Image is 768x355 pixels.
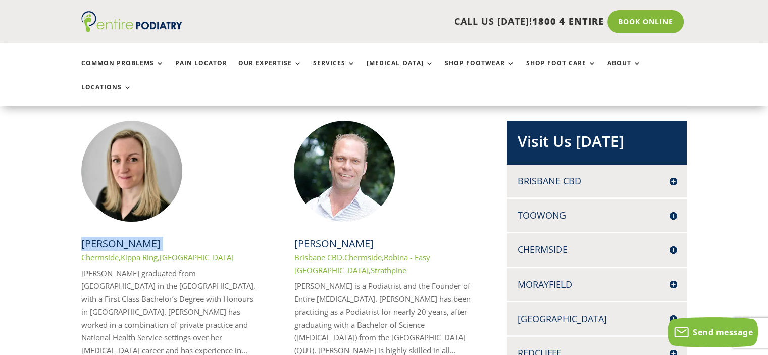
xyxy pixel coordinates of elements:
a: Kippa Ring [121,252,158,262]
h4: Chermside [517,243,677,256]
a: Chermside [344,252,381,262]
a: Common Problems [81,60,164,81]
p: CALL US [DATE]! [221,15,604,28]
a: Entire Podiatry [81,24,182,34]
button: Send message [668,317,758,347]
a: [PERSON_NAME] [81,237,161,250]
a: Brisbane CBD [294,252,342,262]
a: [MEDICAL_DATA] [367,60,434,81]
a: [PERSON_NAME] [294,237,373,250]
p: , , [81,251,261,264]
a: Our Expertise [238,60,302,81]
a: Robina - Easy [GEOGRAPHIC_DATA] [294,252,430,275]
a: Services [313,60,355,81]
img: logo (1) [81,11,182,32]
a: About [607,60,641,81]
a: Book Online [607,10,684,33]
h4: Toowong [517,209,677,222]
a: Pain Locator [175,60,227,81]
h4: Brisbane CBD [517,175,677,187]
p: , , , [294,251,474,277]
a: Shop Footwear [445,60,515,81]
h4: Morayfield [517,278,677,291]
a: Locations [81,84,132,106]
a: Chermside [81,252,119,262]
a: Shop Foot Care [526,60,596,81]
h4: [GEOGRAPHIC_DATA] [517,313,677,325]
a: [GEOGRAPHIC_DATA] [160,252,234,262]
span: 1800 4 ENTIRE [532,15,604,27]
span: Send message [693,327,753,338]
img: Chris Hope [294,121,395,222]
h2: Visit Us [DATE] [517,131,677,157]
a: Strathpine [370,265,406,275]
img: Rachael Edmonds [81,121,182,222]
